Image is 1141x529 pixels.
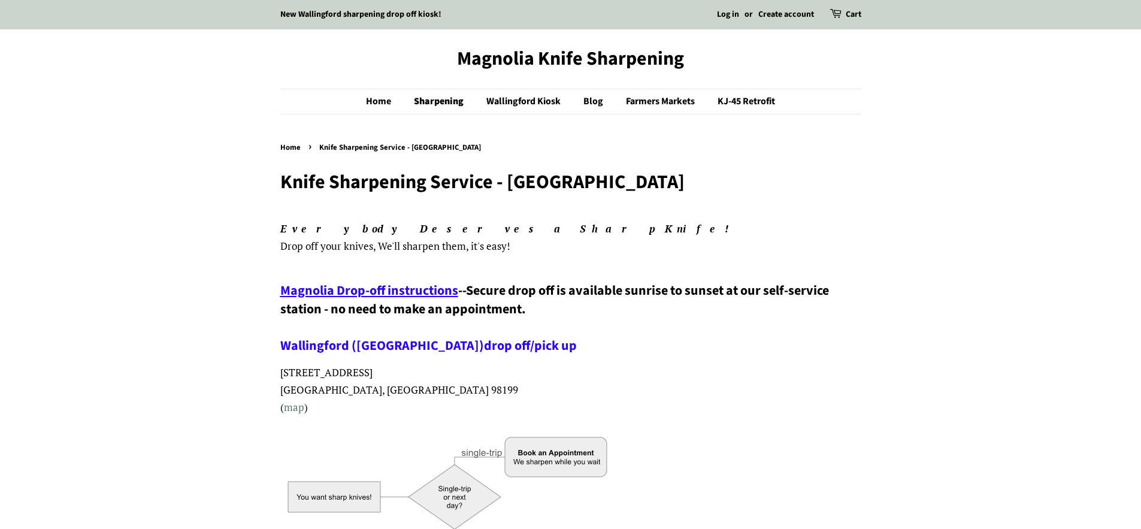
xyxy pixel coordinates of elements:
a: map [284,400,304,414]
a: Wallingford Kiosk [477,89,573,114]
a: Wallingford ([GEOGRAPHIC_DATA]) [280,336,484,355]
nav: breadcrumbs [280,141,861,155]
span: [STREET_ADDRESS] [GEOGRAPHIC_DATA], [GEOGRAPHIC_DATA] 98199 ( ) [280,365,518,414]
a: Magnolia Knife Sharpening [280,47,861,70]
a: Create account [758,8,814,20]
a: New Wallingford sharpening drop off kiosk! [280,8,441,20]
a: Home [366,89,403,114]
a: drop off/pick up [484,336,577,355]
a: Farmers Markets [617,89,707,114]
span: Drop off your knives [280,239,373,253]
a: Sharpening [405,89,476,114]
a: Cart [846,8,861,22]
p: , We'll sharpen them, it's easy! [280,220,861,255]
span: -- [458,281,466,300]
span: Secure drop off is available sunrise to sunset at our self-service station - no need to make an a... [280,281,829,355]
em: Everybody Deserves a Sharp Knife! [280,222,739,235]
a: Home [280,142,304,153]
h1: Knife Sharpening Service - [GEOGRAPHIC_DATA] [280,171,861,194]
a: Log in [717,8,739,20]
span: › [308,139,314,154]
a: KJ-45 Retrofit [709,89,775,114]
a: Blog [574,89,615,114]
li: or [744,8,753,22]
a: Magnolia Drop-off instructions [280,281,458,300]
span: Knife Sharpening Service - [GEOGRAPHIC_DATA] [319,142,484,153]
